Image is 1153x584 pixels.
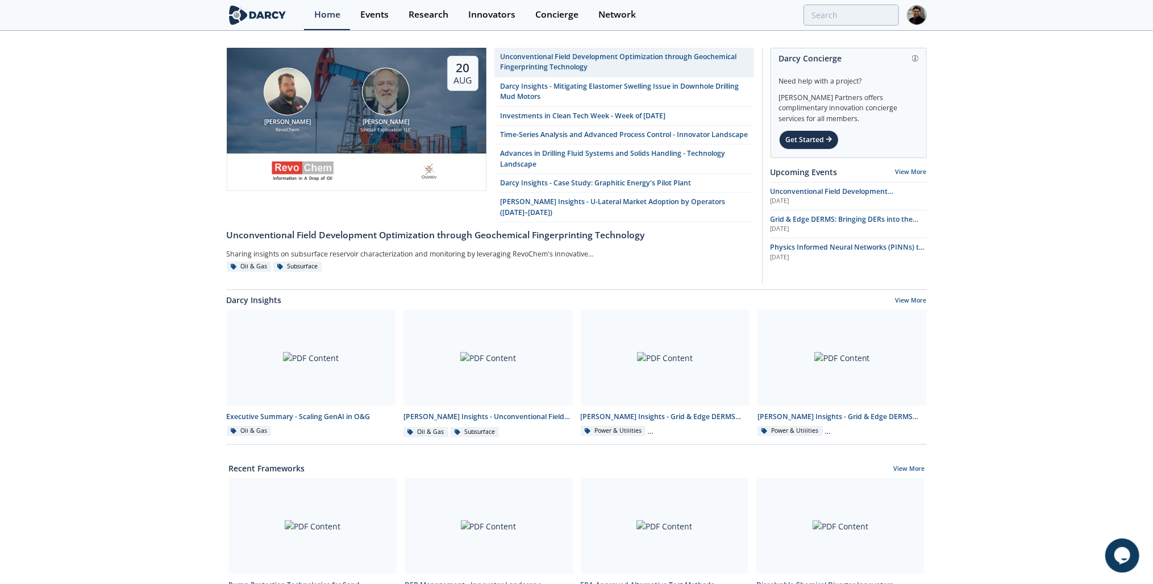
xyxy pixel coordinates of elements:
div: Concierge [535,10,578,19]
a: Bob Aylsworth [PERSON_NAME] RevoChem John Sinclair [PERSON_NAME] Sinclair Exploration LLC 20 Aug [227,48,486,222]
a: PDF Content [PERSON_NAME] Insights - Grid & Edge DERMS Consolidated Deck Power & Utilities [754,310,931,438]
a: Recent Frameworks [228,462,305,474]
div: Executive Summary - Scaling GenAI in O&G [227,412,396,422]
div: RevoChem [243,126,333,134]
a: Time-Series Analysis and Advanced Process Control - Innovator Landscape [494,126,754,144]
a: Physics Informed Neural Networks (PINNs) to Accelerate Subsurface Scenario Analysis [DATE] [771,242,927,262]
a: Unconventional Field Development Optimization through Geochemical Fingerprinting Technology [494,48,754,77]
div: Sharing insights on subsurface reservoir characterization and monitoring by leveraging RevoChem's... [227,246,609,262]
div: Home [314,10,340,19]
span: Physics Informed Neural Networks (PINNs) to Accelerate Subsurface Scenario Analysis [771,242,925,262]
div: Power & Utilities [757,426,823,436]
a: View More [896,168,927,176]
a: Darcy Insights - Case Study: Graphitic Energy's Pilot Plant [494,174,754,193]
a: PDF Content [PERSON_NAME] Insights - Grid & Edge DERMS Integration Power & Utilities [577,310,754,438]
a: Unconventional Field Development Optimization through Geochemical Fingerprinting Technology [227,222,754,242]
img: ovintiv.com.png [418,159,442,183]
div: [DATE] [771,253,927,262]
div: [DATE] [771,225,927,234]
div: [PERSON_NAME] [243,118,333,127]
img: revochem.com.png [271,159,335,183]
div: Subsurface [273,262,322,272]
div: Get Started [779,130,839,150]
a: Grid & Edge DERMS: Bringing DERs into the Control Room [DATE] [771,214,927,234]
img: Profile [907,5,927,25]
a: PDF Content Executive Summary - Scaling GenAI in O&G Oil & Gas [223,310,400,438]
a: View More [896,296,927,307]
span: Unconventional Field Development Optimization through Geochemical Fingerprinting Technology [771,187,894,217]
a: PDF Content [PERSON_NAME] Insights - Unconventional Field Development Optimization through Geoche... [399,310,577,438]
div: Need help with a project? [779,68,918,86]
span: Grid & Edge DERMS: Bringing DERs into the Control Room [771,214,919,234]
div: [PERSON_NAME] Insights - Unconventional Field Development Optimization through Geochemical Finger... [403,412,573,422]
a: Investments in Clean Tech Week - Week of [DATE] [494,107,754,126]
div: Oil & Gas [403,427,448,437]
div: Unconventional Field Development Optimization through Geochemical Fingerprinting Technology [500,52,748,73]
div: Aug [453,75,472,86]
img: Bob Aylsworth [264,68,311,115]
div: Power & Utilities [581,426,646,436]
div: Sinclair Exploration LLC [341,126,431,134]
div: Unconventional Field Development Optimization through Geochemical Fingerprinting Technology [227,229,754,242]
div: Oil & Gas [227,262,272,272]
div: Innovators [468,10,515,19]
input: Advanced Search [804,5,899,26]
div: [DATE] [771,197,927,206]
div: Oil & Gas [227,426,272,436]
iframe: chat widget [1105,539,1142,573]
div: [PERSON_NAME] Insights - Grid & Edge DERMS Consolidated Deck [757,412,927,422]
a: Darcy Insights [227,294,282,306]
div: Darcy Concierge [779,48,918,68]
div: [PERSON_NAME] [341,118,431,127]
div: [PERSON_NAME] Insights - Grid & Edge DERMS Integration [581,412,750,422]
div: [PERSON_NAME] Partners offers complimentary innovation concierge services for all members. [779,86,918,124]
a: [PERSON_NAME] Insights - U-Lateral Market Adoption by Operators ([DATE]–[DATE]) [494,193,754,222]
a: Unconventional Field Development Optimization through Geochemical Fingerprinting Technology [DATE] [771,187,927,206]
div: Network [598,10,636,19]
div: Research [409,10,448,19]
a: Advances in Drilling Fluid Systems and Solids Handling - Technology Landscape [494,144,754,174]
a: View More [893,465,925,475]
div: Subsurface [451,427,500,437]
img: logo-wide.svg [227,5,289,25]
div: 20 [453,60,472,75]
a: Upcoming Events [771,166,838,178]
div: Events [360,10,389,19]
img: John Sinclair [362,68,410,115]
img: information.svg [912,55,918,61]
a: Darcy Insights - Mitigating Elastomer Swelling Issue in Downhole Drilling Mud Motors [494,77,754,107]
